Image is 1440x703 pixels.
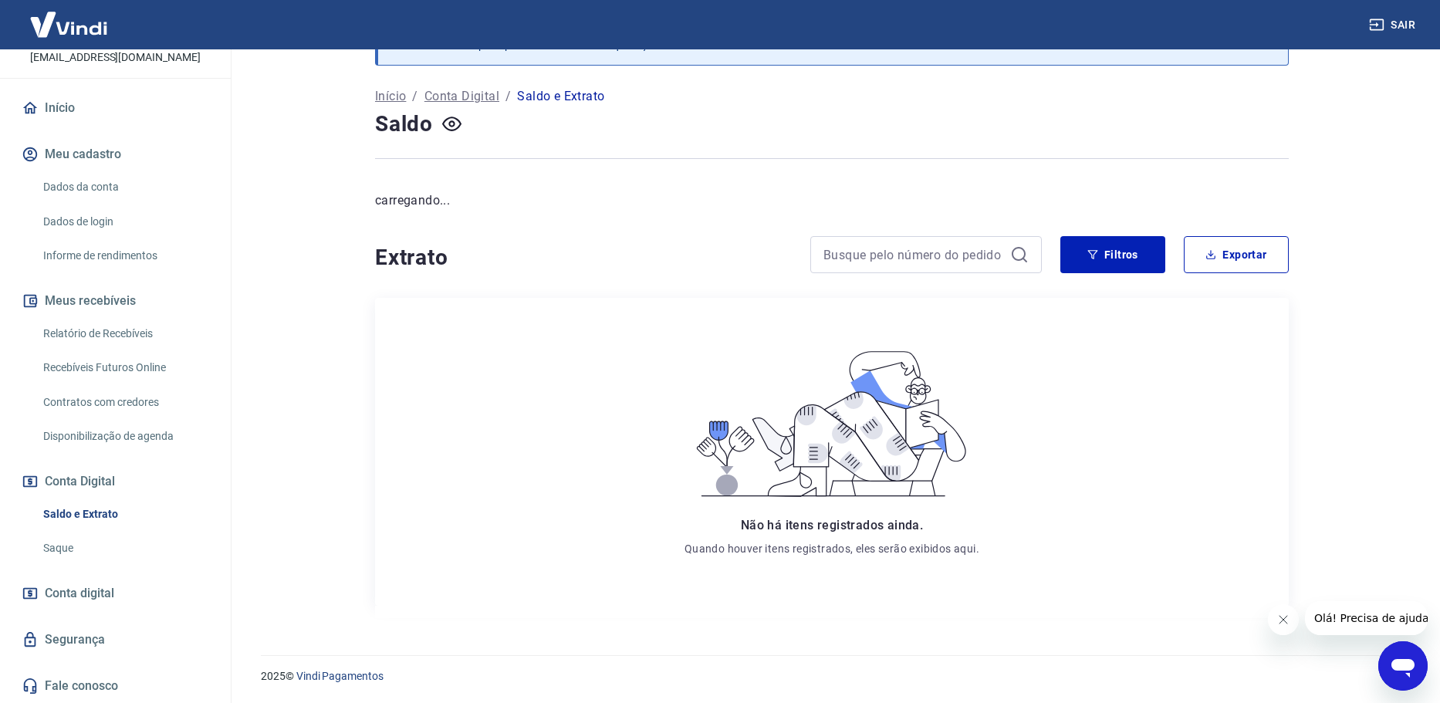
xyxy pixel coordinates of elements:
a: Recebíveis Futuros Online [37,352,212,384]
button: Meu cadastro [19,137,212,171]
input: Busque pelo número do pedido [823,243,1004,266]
a: Início [19,91,212,125]
button: Filtros [1060,236,1165,273]
span: Não há itens registrados ainda. [741,518,923,532]
a: Saque [37,532,212,564]
a: Conta digital [19,576,212,610]
img: Vindi [19,1,119,48]
button: Sair [1366,11,1421,39]
p: carregando... [375,191,1289,210]
span: Conta digital [45,583,114,604]
button: Conta Digital [19,465,212,499]
p: / [412,87,417,106]
p: [EMAIL_ADDRESS][DOMAIN_NAME] [30,49,201,66]
a: Vindi Pagamentos [296,670,384,682]
p: Quando houver itens registrados, eles serão exibidos aqui. [685,541,979,556]
span: Olá! Precisa de ajuda? [9,11,130,23]
a: Dados da conta [37,171,212,203]
a: Saldo e Extrato [37,499,212,530]
p: Saldo e Extrato [517,87,604,106]
a: Relatório de Recebíveis [37,318,212,350]
a: Disponibilização de agenda [37,421,212,452]
button: Exportar [1184,236,1289,273]
button: Meus recebíveis [19,284,212,318]
a: Contratos com credores [37,387,212,418]
iframe: Mensagem da empresa [1305,601,1428,635]
a: Conta Digital [424,87,499,106]
a: Fale conosco [19,669,212,703]
a: Dados de login [37,206,212,238]
h4: Saldo [375,109,433,140]
p: 2025 © [261,668,1403,684]
iframe: Botão para abrir a janela de mensagens [1378,641,1428,691]
p: / [505,87,511,106]
h4: Extrato [375,242,792,273]
a: Início [375,87,406,106]
iframe: Fechar mensagem [1268,604,1299,635]
a: Segurança [19,623,212,657]
a: Informe de rendimentos [37,240,212,272]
